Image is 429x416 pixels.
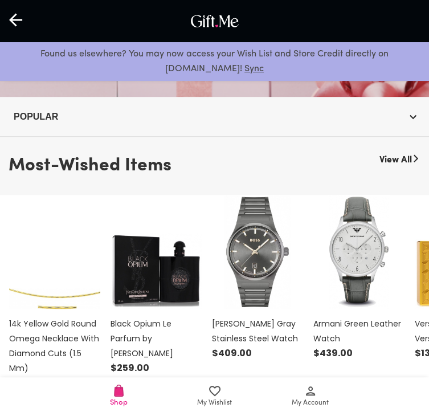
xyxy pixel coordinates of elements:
p: [PERSON_NAME] Gray Stainless Steel Watch [212,316,304,346]
div: 14k Yellow Gold Round Omega Necklace With Diamond Cuts (1.5 Mm)14k Yellow Gold Round Omega Neckla... [5,195,106,393]
img: GiftMe Logo [188,12,242,30]
p: Armani Green Leather Watch [313,316,406,346]
p: $259.00 [111,361,203,376]
p: 14k Yellow Gold Round Omega Necklace With Diamond Cuts (1.5 Mm) [9,316,101,376]
p: $409.00 [212,346,304,361]
a: My Account [263,377,358,416]
span: Popular [14,109,415,124]
img: Black Opium Le Parfum by Yves Saint Laurent [111,195,202,309]
a: Hugo Boss Gray Stainless Steel Watch[PERSON_NAME] Gray Stainless Steel Watch$409.00 [212,195,304,361]
p: $439.00 [313,346,406,361]
img: Armani Green Leather Watch [313,195,405,309]
img: 14k Yellow Gold Round Omega Necklace With Diamond Cuts (1.5 Mm) [9,195,100,309]
div: Black Opium Le Parfum by Yves Saint LaurentBlack Opium Le Parfum by [PERSON_NAME]$259.00 [106,195,207,378]
p: Found us elsewhere? You may now access your Wish List and Store Credit directly on [DOMAIN_NAME]! [9,47,420,76]
a: Shop [71,377,167,416]
a: Black Opium Le Parfum by Yves Saint LaurentBlack Opium Le Parfum by [PERSON_NAME]$259.00 [111,195,203,376]
img: Hugo Boss Gray Stainless Steel Watch [212,195,303,309]
a: My Wishlist [167,377,263,416]
a: View All [379,148,412,168]
div: Hugo Boss Gray Stainless Steel Watch[PERSON_NAME] Gray Stainless Steel Watch$409.00 [207,195,309,364]
a: 14k Yellow Gold Round Omega Necklace With Diamond Cuts (1.5 Mm)14k Yellow Gold Round Omega Neckla... [9,195,101,390]
a: Armani Green Leather WatchArmani Green Leather Watch$439.00 [313,195,406,361]
p: Black Opium Le Parfum by [PERSON_NAME] [111,316,203,361]
button: Popular [9,106,420,127]
div: Armani Green Leather WatchArmani Green Leather Watch$439.00 [309,195,410,364]
h3: Most-Wished Items [9,150,171,181]
span: My Wishlist [197,398,232,409]
span: Shop [110,397,128,408]
span: My Account [292,398,329,409]
a: Sync [244,64,264,74]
